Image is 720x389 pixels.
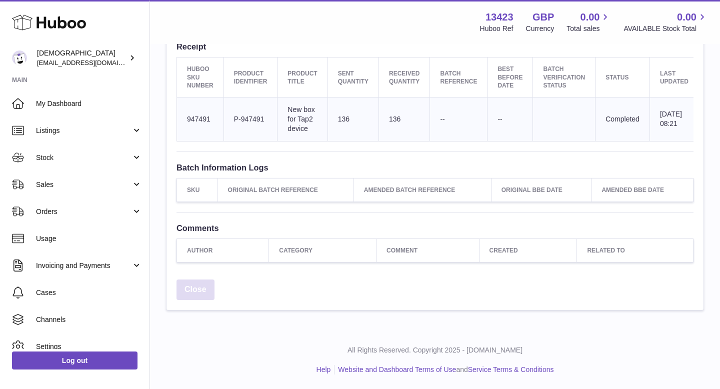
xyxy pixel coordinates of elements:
td: -- [430,97,487,141]
td: P-947491 [223,97,277,141]
a: Close [176,279,214,300]
p: All Rights Reserved. Copyright 2025 - [DOMAIN_NAME] [158,345,712,355]
th: Best Before Date [487,57,533,97]
div: Currency [526,24,554,33]
a: Service Terms & Conditions [468,365,554,373]
h3: Batch Information Logs [176,162,693,173]
td: 136 [327,97,378,141]
th: Original Batch Reference [217,178,353,201]
span: Settings [36,342,142,351]
td: 136 [379,97,430,141]
th: Sent Quantity [327,57,378,97]
a: Help [316,365,331,373]
h3: Receipt [176,41,693,52]
td: New box for Tap2 device [277,97,327,141]
th: Amended Batch Reference [353,178,491,201]
span: Total sales [566,24,611,33]
span: Channels [36,315,142,324]
th: Status [595,57,650,97]
span: Usage [36,234,142,243]
th: Batch Verification Status [533,57,595,97]
th: Comment [376,239,479,262]
th: Category [269,239,376,262]
th: Huboo SKU Number [177,57,224,97]
strong: 13423 [485,10,513,24]
span: My Dashboard [36,99,142,108]
strong: GBP [532,10,554,24]
th: Author [177,239,269,262]
th: Amended BBE Date [591,178,693,201]
h3: Comments [176,222,693,233]
th: Related to [577,239,693,262]
span: [EMAIL_ADDRESS][DOMAIN_NAME] [37,58,147,66]
a: Website and Dashboard Terms of Use [338,365,456,373]
div: [DEMOGRAPHIC_DATA] [37,48,127,67]
a: 0.00 Total sales [566,10,611,33]
span: 0.00 [677,10,696,24]
th: Product title [277,57,327,97]
span: Cases [36,288,142,297]
span: Invoicing and Payments [36,261,131,270]
span: AVAILABLE Stock Total [623,24,708,33]
a: 0.00 AVAILABLE Stock Total [623,10,708,33]
div: Huboo Ref [480,24,513,33]
th: Original BBE Date [491,178,591,201]
a: Log out [12,351,137,369]
span: Orders [36,207,131,216]
li: and [334,365,553,374]
span: Stock [36,153,131,162]
th: Received Quantity [379,57,430,97]
span: Sales [36,180,131,189]
th: Last updated [649,57,698,97]
th: Batch Reference [430,57,487,97]
td: 947491 [177,97,224,141]
th: Created [479,239,577,262]
td: -- [487,97,533,141]
td: [DATE] 08:21 [649,97,698,141]
span: Listings [36,126,131,135]
th: SKU [177,178,218,201]
img: olgazyuz@outlook.com [12,50,27,65]
td: Completed [595,97,650,141]
th: Product Identifier [223,57,277,97]
span: 0.00 [580,10,600,24]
